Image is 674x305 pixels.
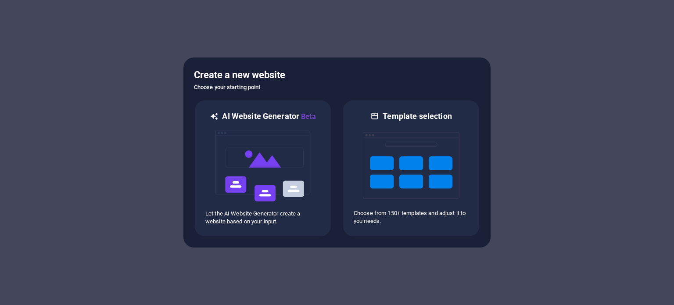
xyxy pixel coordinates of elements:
[194,68,480,82] h5: Create a new website
[383,111,452,122] h6: Template selection
[194,82,480,93] h6: Choose your starting point
[354,209,469,225] p: Choose from 150+ templates and adjust it to you needs.
[194,100,332,237] div: AI Website GeneratorBetaaiLet the AI Website Generator create a website based on your input.
[299,112,316,121] span: Beta
[215,122,311,210] img: ai
[205,210,320,226] p: Let the AI Website Generator create a website based on your input.
[222,111,315,122] h6: AI Website Generator
[342,100,480,237] div: Template selectionChoose from 150+ templates and adjust it to you needs.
